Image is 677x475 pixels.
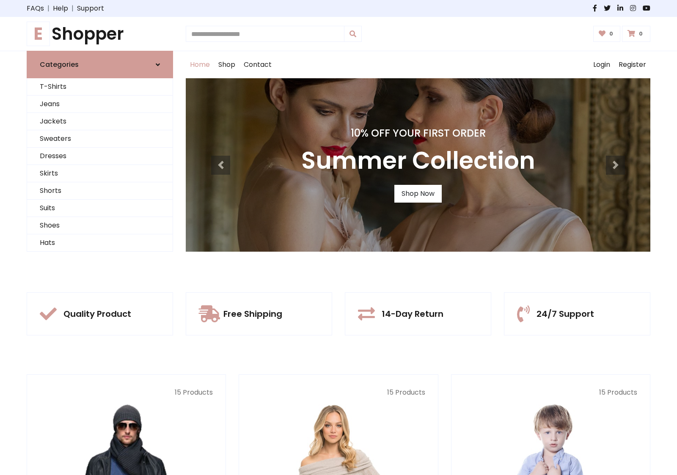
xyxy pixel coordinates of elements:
span: E [27,22,50,46]
a: Categories [27,51,173,78]
a: Sweaters [27,130,173,148]
h3: Summer Collection [301,146,535,175]
h5: 14-Day Return [382,309,443,319]
a: Help [53,3,68,14]
a: Shop [214,51,239,78]
a: Jackets [27,113,173,130]
a: Shorts [27,182,173,200]
a: Jeans [27,96,173,113]
h5: Free Shipping [223,309,282,319]
p: 15 Products [40,387,213,398]
h5: Quality Product [63,309,131,319]
h5: 24/7 Support [537,309,594,319]
a: Register [614,51,650,78]
a: FAQs [27,3,44,14]
a: Dresses [27,148,173,165]
p: 15 Products [252,387,425,398]
a: Skirts [27,165,173,182]
h6: Categories [40,60,79,69]
h4: 10% Off Your First Order [301,127,535,140]
a: Home [186,51,214,78]
a: EShopper [27,24,173,44]
span: 0 [637,30,645,38]
span: | [44,3,53,14]
a: Suits [27,200,173,217]
a: Shoes [27,217,173,234]
a: T-Shirts [27,78,173,96]
span: | [68,3,77,14]
a: Shop Now [394,185,442,203]
a: 0 [593,26,621,42]
a: Contact [239,51,276,78]
a: Hats [27,234,173,252]
h1: Shopper [27,24,173,44]
p: 15 Products [464,387,637,398]
a: 0 [622,26,650,42]
a: Support [77,3,104,14]
a: Login [589,51,614,78]
span: 0 [607,30,615,38]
